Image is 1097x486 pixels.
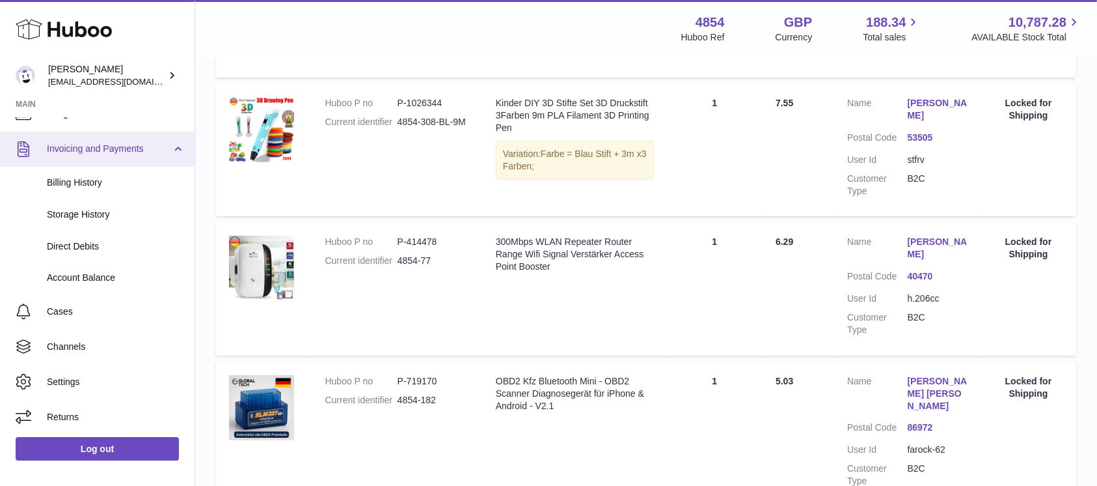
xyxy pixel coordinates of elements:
span: Invoicing and Payments [47,143,171,155]
a: 86972 [908,422,968,434]
img: $_57.JPG [229,375,294,440]
div: Locked for Shipping [994,236,1063,261]
dt: Customer Type [847,173,908,197]
a: 188.34 Total sales [863,14,921,44]
span: Total sales [863,31,921,44]
span: 6.29 [776,236,793,247]
dt: Postal Code [847,422,908,437]
div: Huboo Ref [681,31,725,44]
dt: Customer Type [847,311,908,336]
span: Returns [47,411,185,423]
span: Settings [47,376,185,388]
span: Billing History [47,177,185,189]
div: 300Mbps WLAN Repeater Router Range Wifi Signal Verstärker Access Point Booster [496,236,654,273]
div: [PERSON_NAME] [48,63,165,88]
span: Channels [47,341,185,353]
img: jimleo21@yahoo.gr [16,66,35,85]
dd: 4854-182 [398,394,470,407]
span: 10,787.28 [1009,14,1066,31]
dt: Name [847,236,908,264]
a: 10,787.28 AVAILABLE Stock Total [971,14,1081,44]
dd: P-414478 [398,236,470,248]
a: 40470 [908,270,968,283]
dd: 4854-77 [398,255,470,267]
dt: Huboo P no [325,97,398,109]
dt: Current identifier [325,255,398,267]
dt: Current identifier [325,116,398,128]
dd: P-1026344 [398,97,470,109]
span: AVAILABLE Stock Total [971,31,1081,44]
dt: User Id [847,444,908,456]
a: [PERSON_NAME] [PERSON_NAME] [908,375,968,412]
img: $_57.JPG [229,236,294,301]
dt: Huboo P no [325,375,398,388]
dt: Huboo P no [325,236,398,248]
dd: B2C [908,173,968,197]
span: 188.34 [866,14,906,31]
div: Locked for Shipping [994,375,1063,400]
div: Variation: [496,141,654,180]
span: Farbe = Blau Stift + 3m x3 Farben; [503,149,647,171]
div: Currency [776,31,813,44]
div: OBD2 Kfz Bluetooth Mini - OBD2 Scanner Diagnosegerät für iPhone & Android - V2.1 [496,375,654,412]
span: Account Balance [47,272,185,284]
td: 1 [667,84,763,216]
strong: 4854 [696,14,725,31]
dt: User Id [847,293,908,305]
dt: Postal Code [847,270,908,286]
dd: farock-62 [908,444,968,456]
span: 5.03 [776,376,793,386]
dt: Current identifier [325,394,398,407]
dt: Name [847,97,908,125]
dd: P-719170 [398,375,470,388]
div: Locked for Shipping [994,97,1063,122]
dt: User Id [847,154,908,166]
dt: Postal Code [847,132,908,147]
a: 53505 [908,132,968,144]
a: Log out [16,437,179,461]
span: Storage History [47,208,185,221]
div: Kinder DIY 3D Stifte Set 3D Druckstift 3Farben 9m PLA Filament 3D Printing Pen [496,97,654,134]
td: 1 [667,223,763,355]
a: [PERSON_NAME] [908,236,968,261]
dd: stfrv [908,154,968,166]
strong: GBP [784,14,812,31]
dd: B2C [908,311,968,336]
a: [PERSON_NAME] [908,97,968,122]
dt: Name [847,375,908,416]
span: [EMAIL_ADDRESS][DOMAIN_NAME] [48,76,191,87]
img: $_57.JPG [229,97,294,162]
dd: h.206cc [908,293,968,305]
dd: 4854-308-BL-9M [398,116,470,128]
span: Direct Debits [47,240,185,253]
span: 7.55 [776,98,793,108]
span: Cases [47,306,185,318]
